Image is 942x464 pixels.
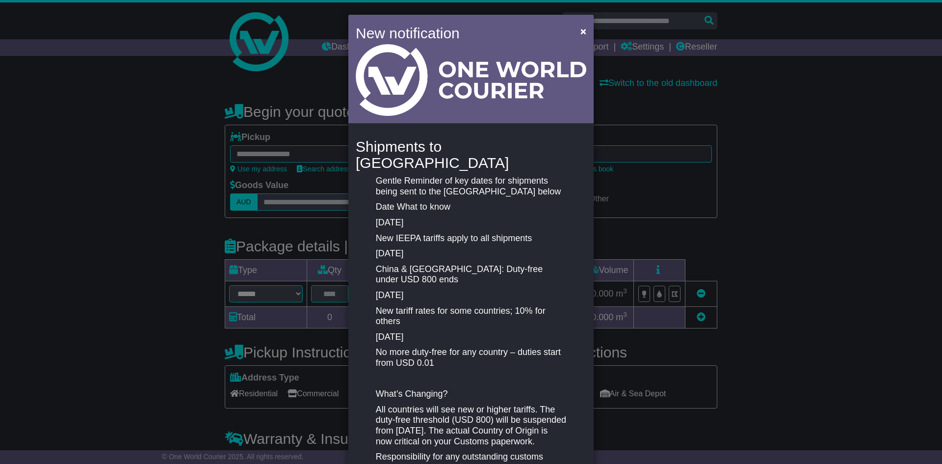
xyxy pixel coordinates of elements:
[580,26,586,37] span: ×
[576,21,591,41] button: Close
[356,138,586,171] h4: Shipments to [GEOGRAPHIC_DATA]
[376,347,566,368] p: No more duty-free for any country – duties start from USD 0.01
[376,248,566,259] p: [DATE]
[376,332,566,343] p: [DATE]
[376,264,566,285] p: China & [GEOGRAPHIC_DATA]: Duty-free under USD 800 ends
[376,389,566,400] p: What’s Changing?
[376,202,566,213] p: Date What to know
[376,218,566,228] p: [DATE]
[376,233,566,244] p: New IEEPA tariffs apply to all shipments
[376,405,566,447] p: All countries will see new or higher tariffs. The duty-free threshold (USD 800) will be suspended...
[356,44,586,116] img: Light
[376,290,566,301] p: [DATE]
[376,176,566,197] p: Gentle Reminder of key dates for shipments being sent to the [GEOGRAPHIC_DATA] below
[356,22,566,44] h4: New notification
[376,306,566,327] p: New tariff rates for some countries; 10% for others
